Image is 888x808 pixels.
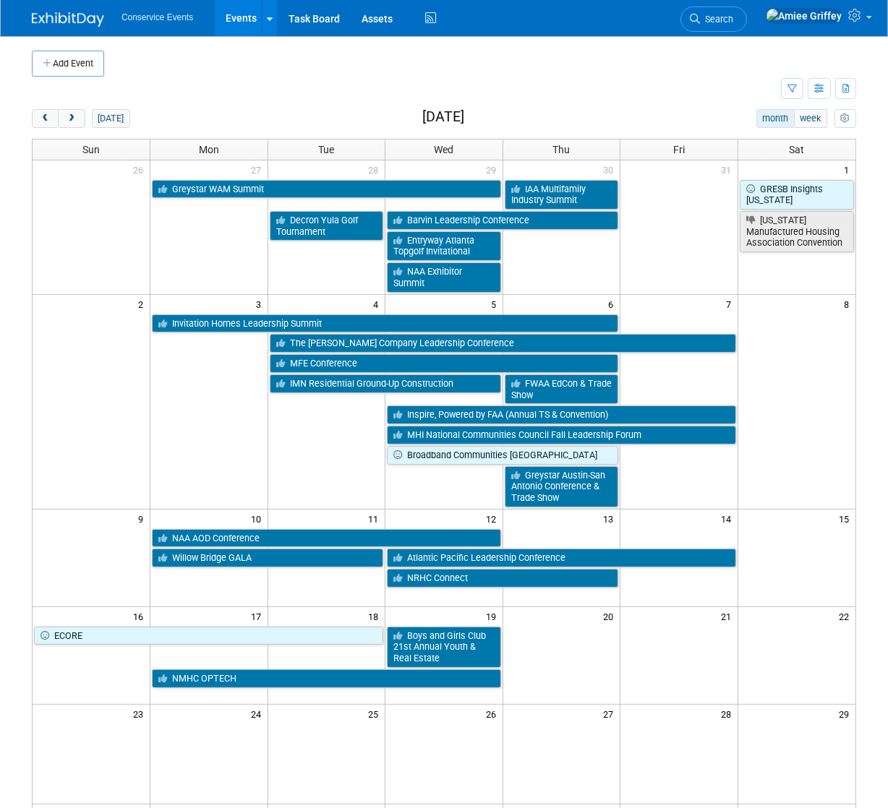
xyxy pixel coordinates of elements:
span: 25 [367,705,385,723]
button: prev [32,109,59,128]
a: MFE Conference [270,354,619,373]
span: Fri [673,144,685,155]
span: Conservice Events [121,12,193,22]
a: NAA AOD Conference [152,529,501,548]
span: 1 [842,160,855,179]
span: 11 [367,510,385,528]
span: 26 [132,160,150,179]
a: Boys and Girls Club 21st Annual Youth & Real Estate [387,627,501,668]
a: MHI National Communities Council Fall Leadership Forum [387,426,736,444]
a: NMHC OPTECH [152,669,501,688]
span: 14 [720,510,738,528]
span: 7 [725,295,738,313]
span: 27 [249,160,268,179]
a: Greystar Austin-San Antonio Conference & Trade Show [505,466,619,507]
span: 28 [367,160,385,179]
a: IAA Multifamily Industry Summit [505,180,619,210]
a: The [PERSON_NAME] Company Leadership Conference [270,334,736,353]
a: Barvin Leadership Conference [387,211,618,230]
span: 3 [255,295,268,313]
span: Thu [553,144,571,155]
span: 23 [132,705,150,723]
span: 29 [837,705,855,723]
span: 9 [137,510,150,528]
span: 15 [837,510,855,528]
span: 31 [720,160,738,179]
a: Broadband Communities [GEOGRAPHIC_DATA] [387,446,618,465]
span: Tue [318,144,334,155]
span: 10 [249,510,268,528]
button: Add Event [32,51,104,77]
span: 13 [602,510,620,528]
span: 22 [837,607,855,625]
a: NRHC Connect [387,569,618,588]
button: [DATE] [92,109,130,128]
span: 12 [484,510,503,528]
a: Willow Bridge GALA [152,549,383,567]
button: myCustomButton [834,109,856,128]
span: Sat [789,144,804,155]
span: 27 [602,705,620,723]
a: ECORE [34,627,383,645]
a: Decron Yula Golf Tournament [270,211,384,241]
a: [US_STATE] Manufactured Housing Association Convention [740,211,854,252]
span: 5 [490,295,503,313]
a: GRESB Insights [US_STATE] [740,180,854,210]
span: Mon [199,144,219,155]
a: NAA Exhibitor Summit [387,262,501,292]
a: Entryway Atlanta Topgolf Invitational [387,231,501,261]
span: 19 [484,607,503,625]
span: Wed [434,144,453,155]
button: week [794,109,827,128]
span: 2 [137,295,150,313]
a: Inspire, Powered by FAA (Annual TS & Convention) [387,405,736,424]
span: 30 [602,160,620,179]
button: month [756,109,795,128]
button: next [58,109,85,128]
span: 26 [484,705,503,723]
span: 29 [484,160,503,179]
a: Greystar WAM Summit [152,180,501,199]
a: Atlantic Pacific Leadership Conference [387,549,736,567]
i: Personalize Calendar [840,114,850,124]
a: Search [680,7,747,32]
span: 18 [367,607,385,625]
h2: [DATE] [422,109,464,125]
a: Invitation Homes Leadership Summit [152,314,618,333]
span: 4 [372,295,385,313]
span: 6 [607,295,620,313]
span: 24 [249,705,268,723]
img: ExhibitDay [32,12,104,27]
span: 21 [720,607,738,625]
a: FWAA EdCon & Trade Show [505,374,619,404]
span: Search [700,14,733,25]
img: Amiee Griffey [766,8,842,24]
span: 17 [249,607,268,625]
span: 16 [132,607,150,625]
a: IMN Residential Ground-Up Construction [270,374,501,393]
span: 20 [602,607,620,625]
span: 28 [720,705,738,723]
span: Sun [82,144,100,155]
span: 8 [842,295,855,313]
